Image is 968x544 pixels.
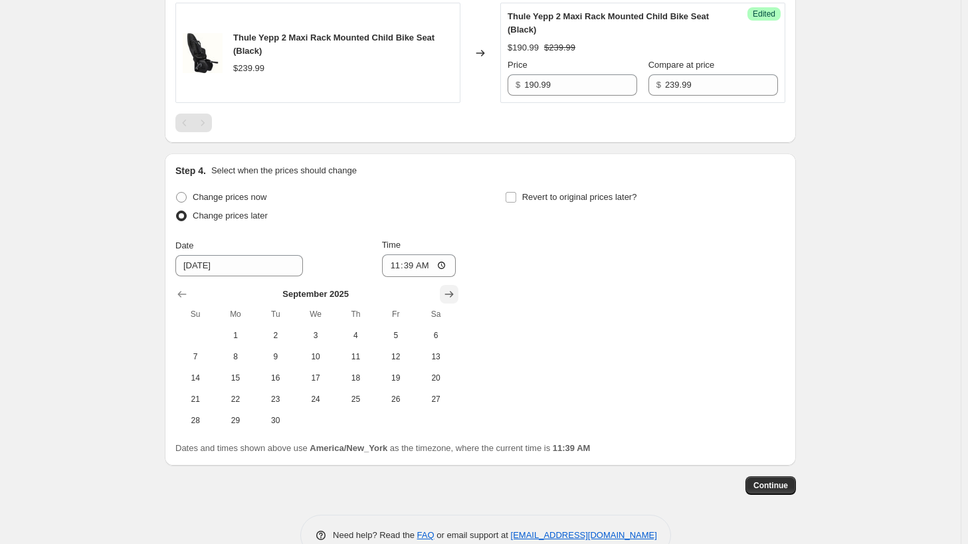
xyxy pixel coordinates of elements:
span: 7 [181,351,210,362]
button: Saturday September 6 2025 [416,325,456,346]
button: Sunday September 7 2025 [175,346,215,367]
span: 23 [261,394,290,405]
span: 14 [181,373,210,383]
span: 6 [421,330,450,341]
a: FAQ [417,530,435,540]
span: Compare at price [648,60,715,70]
button: Wednesday September 17 2025 [296,367,336,389]
button: Wednesday September 3 2025 [296,325,336,346]
button: Tuesday September 30 2025 [256,410,296,431]
b: 11:39 AM [553,443,591,453]
a: [EMAIL_ADDRESS][DOMAIN_NAME] [511,530,657,540]
button: Friday September 19 2025 [376,367,416,389]
span: 12 [381,351,411,362]
span: Tu [261,309,290,319]
button: Monday September 22 2025 [215,389,255,410]
th: Thursday [336,304,375,325]
span: We [301,309,330,319]
th: Tuesday [256,304,296,325]
b: America/New_York [310,443,387,453]
button: Saturday September 13 2025 [416,346,456,367]
span: 19 [381,373,411,383]
span: Date [175,240,193,250]
button: Show next month, October 2025 [440,285,458,304]
button: Friday September 26 2025 [376,389,416,410]
button: Tuesday September 2 2025 [256,325,296,346]
button: Show previous month, August 2025 [173,285,191,304]
button: Monday September 1 2025 [215,325,255,346]
p: Select when the prices should change [211,164,357,177]
button: Sunday September 28 2025 [175,410,215,431]
span: 8 [221,351,250,362]
span: Th [341,309,370,319]
th: Saturday [416,304,456,325]
button: Tuesday September 16 2025 [256,367,296,389]
span: $ [656,80,661,90]
th: Friday [376,304,416,325]
span: 27 [421,394,450,405]
button: Friday September 5 2025 [376,325,416,346]
input: 12:00 [382,254,456,277]
img: ThuleYeppMaxi2ChildBikeSeatBlack6338_1_1_80x.jpg [183,33,223,73]
span: 18 [341,373,370,383]
button: Sunday September 21 2025 [175,389,215,410]
span: 16 [261,373,290,383]
button: Continue [745,476,796,495]
span: 17 [301,373,330,383]
button: Thursday September 25 2025 [336,389,375,410]
span: Fr [381,309,411,319]
nav: Pagination [175,114,212,132]
th: Sunday [175,304,215,325]
span: 22 [221,394,250,405]
span: 3 [301,330,330,341]
span: 9 [261,351,290,362]
span: 2 [261,330,290,341]
span: 15 [221,373,250,383]
button: Thursday September 11 2025 [336,346,375,367]
button: Tuesday September 9 2025 [256,346,296,367]
span: Revert to original prices later? [522,192,637,202]
button: Tuesday September 23 2025 [256,389,296,410]
button: Saturday September 20 2025 [416,367,456,389]
span: Time [382,240,401,250]
span: 29 [221,415,250,426]
button: Monday September 29 2025 [215,410,255,431]
span: 21 [181,394,210,405]
div: $239.99 [233,62,264,75]
span: Price [508,60,528,70]
span: 25 [341,394,370,405]
span: Change prices later [193,211,268,221]
span: Need help? Read the [333,530,417,540]
button: Monday September 15 2025 [215,367,255,389]
button: Thursday September 18 2025 [336,367,375,389]
button: Wednesday September 10 2025 [296,346,336,367]
span: 30 [261,415,290,426]
span: Change prices now [193,192,266,202]
span: Su [181,309,210,319]
th: Monday [215,304,255,325]
span: 4 [341,330,370,341]
button: Wednesday September 24 2025 [296,389,336,410]
span: 24 [301,394,330,405]
button: Thursday September 4 2025 [336,325,375,346]
span: 28 [181,415,210,426]
span: Mo [221,309,250,319]
span: Thule Yepp 2 Maxi Rack Mounted Child Bike Seat (Black) [508,11,709,35]
strike: $239.99 [544,41,575,54]
h2: Step 4. [175,164,206,177]
span: Edited [753,9,775,19]
div: $190.99 [508,41,539,54]
span: 26 [381,394,411,405]
span: Continue [753,480,788,491]
span: 1 [221,330,250,341]
th: Wednesday [296,304,336,325]
span: or email support at [435,530,511,540]
span: 5 [381,330,411,341]
button: Monday September 8 2025 [215,346,255,367]
span: 20 [421,373,450,383]
span: 11 [341,351,370,362]
span: Dates and times shown above use as the timezone, where the current time is [175,443,590,453]
span: 10 [301,351,330,362]
input: 8/14/2025 [175,255,303,276]
span: 13 [421,351,450,362]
